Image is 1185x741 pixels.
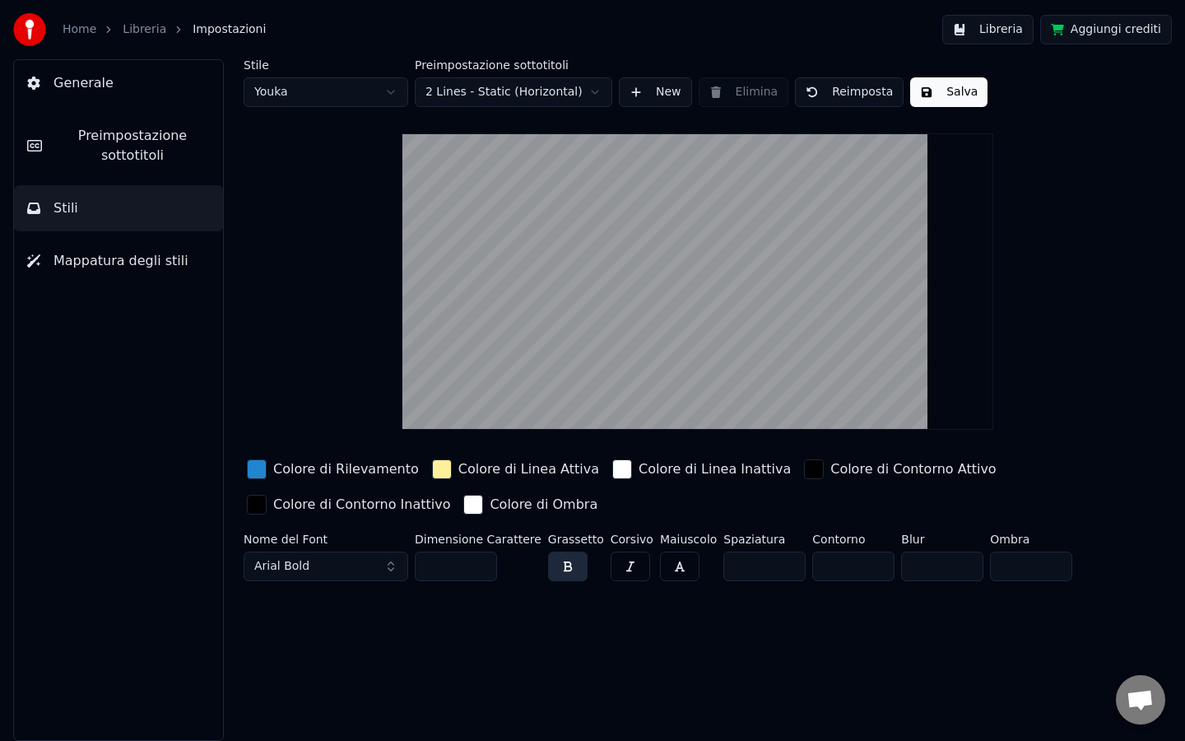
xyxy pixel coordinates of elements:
[53,198,78,218] span: Stili
[660,534,717,545] label: Maiuscolo
[63,21,266,38] nav: breadcrumb
[942,15,1034,44] button: Libreria
[795,77,904,107] button: Reimposta
[460,492,601,518] button: Colore di Ombra
[490,495,597,515] div: Colore di Ombra
[429,456,602,482] button: Colore di Linea Attiva
[123,21,166,38] a: Libreria
[244,534,408,545] label: Nome del Font
[830,459,996,479] div: Colore di Contorno Attivo
[55,126,210,165] span: Preimpostazione sottotitoli
[53,73,114,93] span: Generale
[244,59,408,71] label: Stile
[812,534,895,545] label: Contorno
[244,492,453,518] button: Colore di Contorno Inattivo
[53,251,188,271] span: Mappatura degli stili
[548,534,604,545] label: Grassetto
[609,456,794,482] button: Colore di Linea Inattiva
[63,21,96,38] a: Home
[273,459,419,479] div: Colore di Rilevamento
[244,456,422,482] button: Colore di Rilevamento
[415,59,612,71] label: Preimpostazione sottotitoli
[254,558,309,575] span: Arial Bold
[13,13,46,46] img: youka
[611,534,653,545] label: Corsivo
[1116,675,1165,725] div: Aprire la chat
[990,534,1072,545] label: Ombra
[619,77,692,107] button: New
[193,21,266,38] span: Impostazioni
[415,534,541,545] label: Dimensione Carattere
[14,238,223,284] button: Mappatura degli stili
[273,495,450,515] div: Colore di Contorno Inattivo
[639,459,791,479] div: Colore di Linea Inattiva
[801,456,999,482] button: Colore di Contorno Attivo
[910,77,987,107] button: Salva
[723,534,806,545] label: Spaziatura
[458,459,599,479] div: Colore di Linea Attiva
[1040,15,1172,44] button: Aggiungi crediti
[14,60,223,106] button: Generale
[14,185,223,231] button: Stili
[901,534,983,545] label: Blur
[14,113,223,179] button: Preimpostazione sottotitoli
